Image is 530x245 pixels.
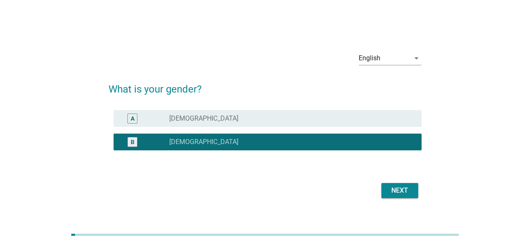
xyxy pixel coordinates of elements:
div: Next [388,186,411,196]
div: B [131,137,134,146]
label: [DEMOGRAPHIC_DATA] [169,114,238,123]
label: [DEMOGRAPHIC_DATA] [169,138,238,146]
i: arrow_drop_down [411,53,421,63]
h2: What is your gender? [109,73,421,97]
button: Next [381,183,418,198]
div: A [131,114,134,123]
div: English [359,54,380,62]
